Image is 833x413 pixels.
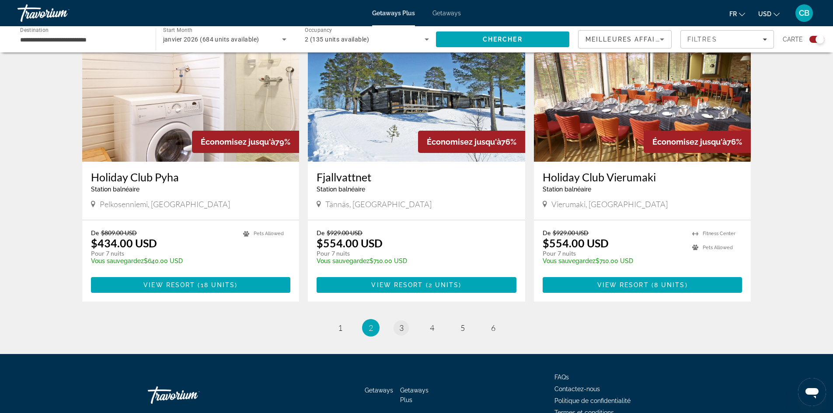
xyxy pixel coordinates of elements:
img: Holiday Club Pyha [82,22,300,162]
p: $640.00 USD [91,257,235,264]
span: Station balnéaire [543,186,591,193]
span: ( ) [649,281,688,288]
span: Occupancy [305,27,332,33]
img: Holiday Club Vierumaki [534,22,751,162]
button: View Resort(2 units) [317,277,516,293]
a: Getaways [365,387,393,394]
span: Meilleures affaires [586,36,669,43]
span: Économisez jusqu'à [652,137,727,146]
span: ( ) [195,281,237,288]
span: Fitness Center [703,231,735,236]
span: 5 [460,323,465,333]
a: Holiday Club Vierumaki [543,170,742,184]
span: 4 [430,323,434,333]
span: 2 units [429,281,459,288]
span: 8 units [654,281,685,288]
span: fr [729,10,737,17]
p: $710.00 USD [543,257,684,264]
p: $434.00 USD [91,236,157,250]
span: ( ) [423,281,462,288]
a: Politique de confidentialité [554,397,631,404]
span: View Resort [143,281,195,288]
button: Change language [729,7,745,20]
a: Getaways Plus [372,10,415,17]
span: $809.00 USD [101,229,137,236]
p: Pour 7 nuits [543,250,684,257]
span: Vous sauvegardez [317,257,369,264]
span: View Resort [371,281,423,288]
span: Vierumaki, [GEOGRAPHIC_DATA] [551,199,668,209]
span: Station balnéaire [317,186,365,193]
span: Carte [783,33,803,45]
button: Filters [680,30,774,49]
mat-select: Sort by [586,34,664,45]
a: Contactez-nous [554,385,600,392]
span: Destination [20,27,49,33]
span: Pets Allowed [254,231,284,236]
span: Économisez jusqu'à [201,137,275,146]
span: De [91,229,99,236]
a: Getaways [432,10,461,17]
a: Holiday Club Pyha [91,170,291,184]
p: Pour 7 nuits [317,250,508,257]
span: Économisez jusqu'à [427,137,501,146]
button: View Resort(8 units) [543,277,742,293]
span: Vous sauvegardez [91,257,144,264]
span: Pets Allowed [703,245,733,250]
input: Select destination [20,35,144,45]
p: $554.00 USD [317,236,383,250]
span: janvier 2026 (684 units available) [163,36,259,43]
a: Travorium [17,2,105,24]
div: 76% [644,131,751,153]
p: $554.00 USD [543,236,609,250]
button: User Menu [793,4,816,22]
nav: Pagination [82,319,751,337]
span: USD [758,10,771,17]
div: 76% [418,131,525,153]
span: Start Month [163,27,192,33]
iframe: Bouton de lancement de la fenêtre de messagerie [798,378,826,406]
a: Getaways Plus [400,387,429,403]
p: Pour 7 nuits [91,250,235,257]
span: CB [799,9,809,17]
span: De [543,229,551,236]
span: De [317,229,324,236]
button: Search [436,31,570,47]
span: Pelkosenniemi, [GEOGRAPHIC_DATA] [100,199,230,209]
a: Go Home [148,382,235,408]
span: Chercher [483,36,523,43]
span: 18 units [201,281,235,288]
span: Tännäs, [GEOGRAPHIC_DATA] [325,199,432,209]
span: $929.00 USD [553,229,589,236]
p: $710.00 USD [317,257,508,264]
a: Fjallvattnet [317,170,516,184]
span: $929.00 USD [327,229,362,236]
span: 2 (135 units available) [305,36,369,43]
span: Vous sauvegardez [543,257,596,264]
span: 1 [338,323,342,333]
span: 3 [399,323,404,333]
a: FAQs [554,374,569,381]
button: View Resort(18 units) [91,277,291,293]
div: 79% [192,131,299,153]
button: Change currency [758,7,780,20]
img: Fjallvattnet [308,22,525,162]
span: Filtres [687,36,717,43]
span: View Resort [597,281,649,288]
span: 2 [369,323,373,333]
